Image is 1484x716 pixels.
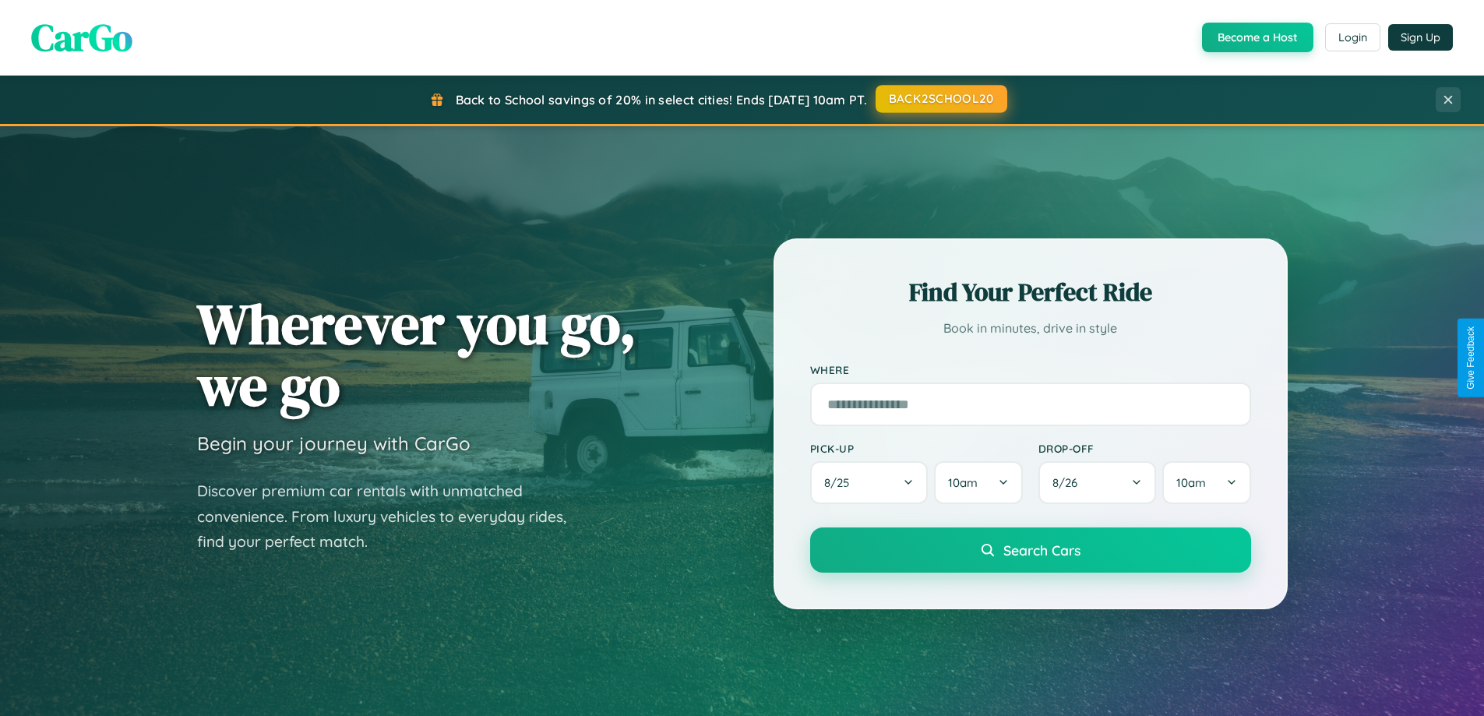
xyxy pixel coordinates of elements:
button: Login [1325,23,1380,51]
p: Discover premium car rentals with unmatched convenience. From luxury vehicles to everyday rides, ... [197,478,587,555]
h1: Wherever you go, we go [197,293,636,416]
div: Give Feedback [1465,326,1476,390]
button: 10am [1162,461,1250,504]
button: 8/26 [1038,461,1157,504]
h3: Begin your journey with CarGo [197,432,471,455]
span: Back to School savings of 20% in select cities! Ends [DATE] 10am PT. [456,92,867,108]
span: 8 / 25 [824,475,857,490]
button: 10am [934,461,1022,504]
span: Search Cars [1003,541,1080,559]
label: Pick-up [810,442,1023,455]
span: CarGo [31,12,132,63]
label: Drop-off [1038,442,1251,455]
p: Book in minutes, drive in style [810,317,1251,340]
h2: Find Your Perfect Ride [810,275,1251,309]
button: Become a Host [1202,23,1313,52]
span: 10am [948,475,978,490]
span: 10am [1176,475,1206,490]
label: Where [810,363,1251,376]
button: 8/25 [810,461,929,504]
button: BACK2SCHOOL20 [876,85,1007,113]
span: 8 / 26 [1052,475,1085,490]
button: Search Cars [810,527,1251,573]
button: Sign Up [1388,24,1453,51]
